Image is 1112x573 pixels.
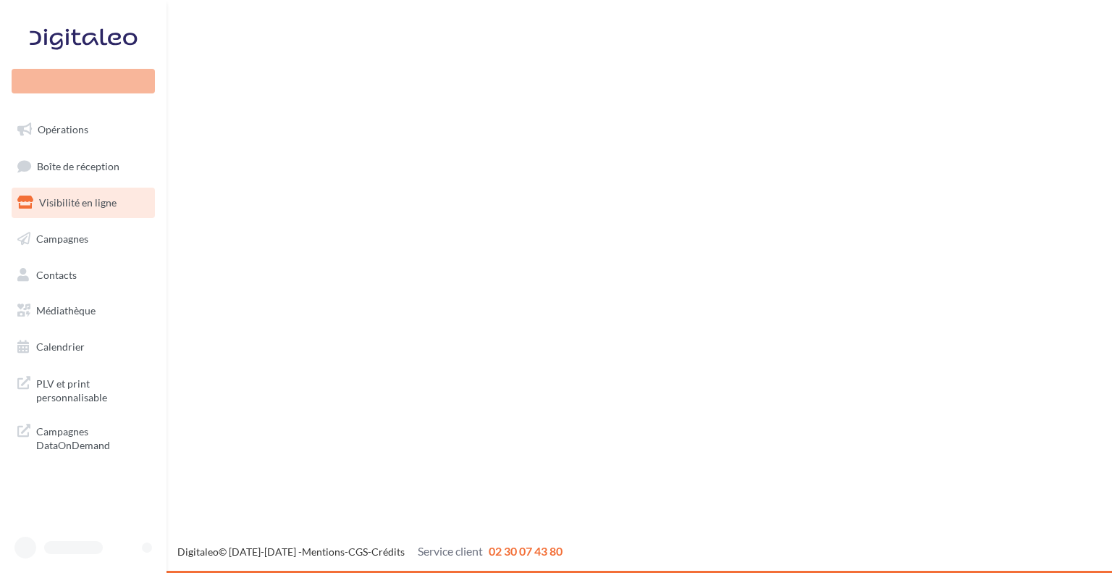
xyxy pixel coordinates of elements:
a: Digitaleo [177,545,219,558]
a: Visibilité en ligne [9,188,158,218]
span: Service client [418,544,483,558]
span: PLV et print personnalisable [36,374,149,405]
span: © [DATE]-[DATE] - - - [177,545,563,558]
span: Boîte de réception [37,159,119,172]
span: Calendrier [36,340,85,353]
a: Crédits [371,545,405,558]
a: CGS [348,545,368,558]
span: Contacts [36,268,77,280]
a: Contacts [9,260,158,290]
span: Campagnes DataOnDemand [36,422,149,453]
a: Opérations [9,114,158,145]
span: 02 30 07 43 80 [489,544,563,558]
a: Boîte de réception [9,151,158,182]
div: Nouvelle campagne [12,69,155,93]
span: Campagnes [36,233,88,245]
span: Visibilité en ligne [39,196,117,209]
a: Calendrier [9,332,158,362]
span: Opérations [38,123,88,135]
a: PLV et print personnalisable [9,368,158,411]
span: Médiathèque [36,304,96,317]
a: Mentions [302,545,345,558]
a: Campagnes [9,224,158,254]
a: Campagnes DataOnDemand [9,416,158,459]
a: Médiathèque [9,296,158,326]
